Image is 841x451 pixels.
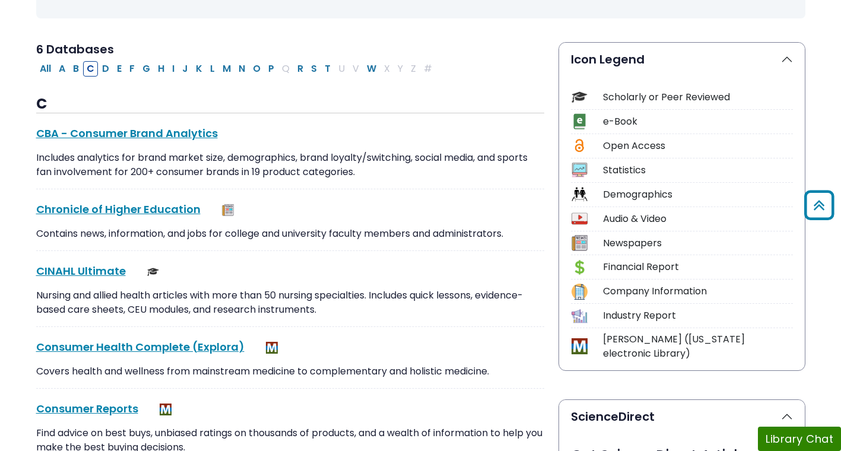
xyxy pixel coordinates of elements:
button: Filter Results N [235,61,249,77]
img: Icon Audio & Video [572,211,588,227]
img: MeL (Michigan electronic Library) [160,404,172,415]
p: Covers health and wellness from mainstream medicine to complementary and holistic medicine. [36,364,544,379]
button: Filter Results R [294,61,307,77]
a: Chronicle of Higher Education [36,202,201,217]
div: Scholarly or Peer Reviewed [603,90,793,104]
img: Icon Scholarly or Peer Reviewed [572,89,588,105]
button: All [36,61,55,77]
h3: C [36,96,544,113]
img: Icon Financial Report [572,259,588,275]
button: Filter Results P [265,61,278,77]
button: Filter Results T [321,61,334,77]
img: Icon Demographics [572,186,588,202]
button: Filter Results E [113,61,125,77]
img: Newspapers [222,204,234,216]
button: Filter Results G [139,61,154,77]
img: Icon Industry Report [572,308,588,324]
div: Newspapers [603,236,793,250]
button: Filter Results C [83,61,98,77]
button: Filter Results B [69,61,82,77]
img: Icon MeL (Michigan electronic Library) [572,338,588,354]
button: Filter Results K [192,61,206,77]
img: MeL (Michigan electronic Library) [266,342,278,354]
img: Scholarly or Peer Reviewed [147,266,159,278]
button: ScienceDirect [559,400,805,433]
p: Nursing and allied health articles with more than 50 nursing specialties. Includes quick lessons,... [36,288,544,317]
button: Filter Results A [55,61,69,77]
button: Filter Results W [363,61,380,77]
p: Includes analytics for brand market size, demographics, brand loyalty/switching, social media, an... [36,151,544,179]
button: Filter Results S [307,61,320,77]
img: Icon e-Book [572,113,588,129]
div: Open Access [603,139,793,153]
div: e-Book [603,115,793,129]
button: Filter Results F [126,61,138,77]
img: Icon Newspapers [572,235,588,251]
div: Audio & Video [603,212,793,226]
div: Demographics [603,188,793,202]
p: Contains news, information, and jobs for college and university faculty members and administrators. [36,227,544,241]
a: CINAHL Ultimate [36,263,126,278]
div: Company Information [603,284,793,298]
img: Icon Open Access [572,138,587,154]
button: Filter Results O [249,61,264,77]
img: Icon Company Information [572,284,588,300]
button: Library Chat [758,427,841,451]
a: Consumer Reports [36,401,138,416]
button: Filter Results D [99,61,113,77]
div: Alpha-list to filter by first letter of database name [36,61,437,75]
div: Financial Report [603,260,793,274]
button: Filter Results I [169,61,178,77]
button: Filter Results J [179,61,192,77]
button: Icon Legend [559,43,805,76]
a: Consumer Health Complete (Explora) [36,339,245,354]
button: Filter Results M [219,61,234,77]
div: Statistics [603,163,793,177]
span: 6 Databases [36,41,114,58]
div: [PERSON_NAME] ([US_STATE] electronic Library) [603,332,793,361]
button: Filter Results H [154,61,168,77]
a: CBA - Consumer Brand Analytics [36,126,218,141]
img: Icon Statistics [572,162,588,178]
button: Filter Results L [207,61,218,77]
div: Industry Report [603,309,793,323]
a: Back to Top [800,196,838,215]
